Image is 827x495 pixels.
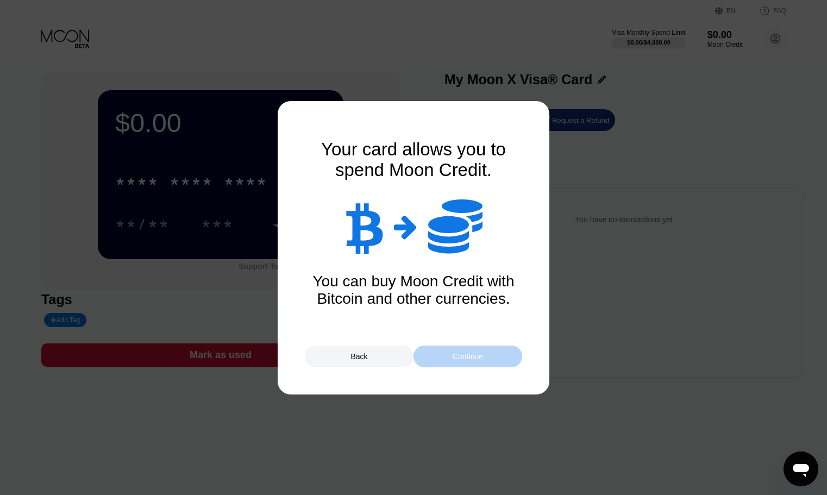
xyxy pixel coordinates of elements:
div: Continue [413,346,522,367]
div:  [428,197,483,256]
div:  [344,199,383,254]
div: Back [350,352,367,361]
div:  [394,213,417,240]
div: Continue [453,352,483,361]
div: Your card allows you to spend Moon Credit. [305,139,522,180]
div: You can buy Moon Credit with Bitcoin and other currencies. [305,273,522,308]
iframe: Button to launch messaging window [784,452,818,486]
div: Back [305,346,413,367]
